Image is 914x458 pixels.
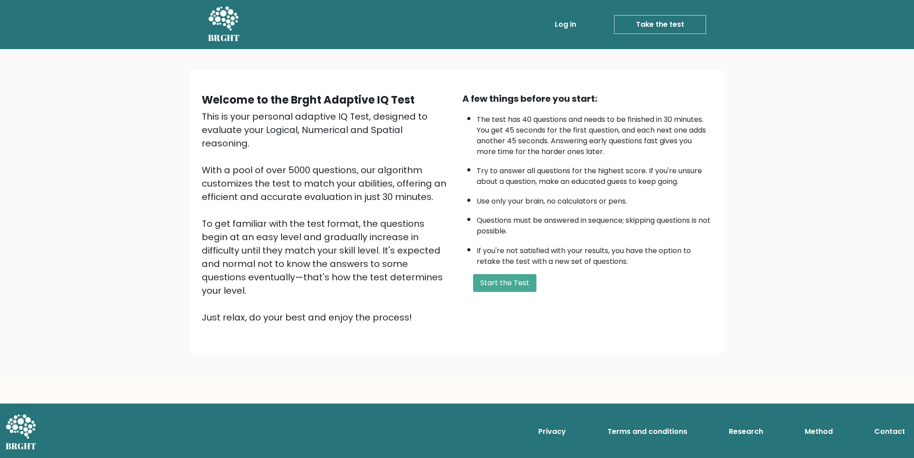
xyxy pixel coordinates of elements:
b: Welcome to the Brght Adaptive IQ Test [202,92,415,107]
a: Method [801,423,836,441]
a: Contact [871,423,909,441]
div: A few things before you start: [462,92,712,105]
a: Research [725,423,767,441]
h5: BRGHT [208,33,240,43]
a: Terms and conditions [604,423,691,441]
a: Log in [551,16,580,33]
li: Try to answer all questions for the highest score. If you're unsure about a question, make an edu... [477,161,712,187]
a: Take the test [614,15,706,34]
button: Start the Test [473,274,536,292]
a: BRGHT [208,4,240,46]
li: If you're not satisfied with your results, you have the option to retake the test with a new set ... [477,241,712,267]
li: Questions must be answered in sequence; skipping questions is not possible. [477,211,712,237]
a: Privacy [535,423,569,441]
div: This is your personal adaptive IQ Test, designed to evaluate your Logical, Numerical and Spatial ... [202,110,452,324]
li: The test has 40 questions and needs to be finished in 30 minutes. You get 45 seconds for the firs... [477,110,712,157]
li: Use only your brain, no calculators or pens. [477,192,712,207]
